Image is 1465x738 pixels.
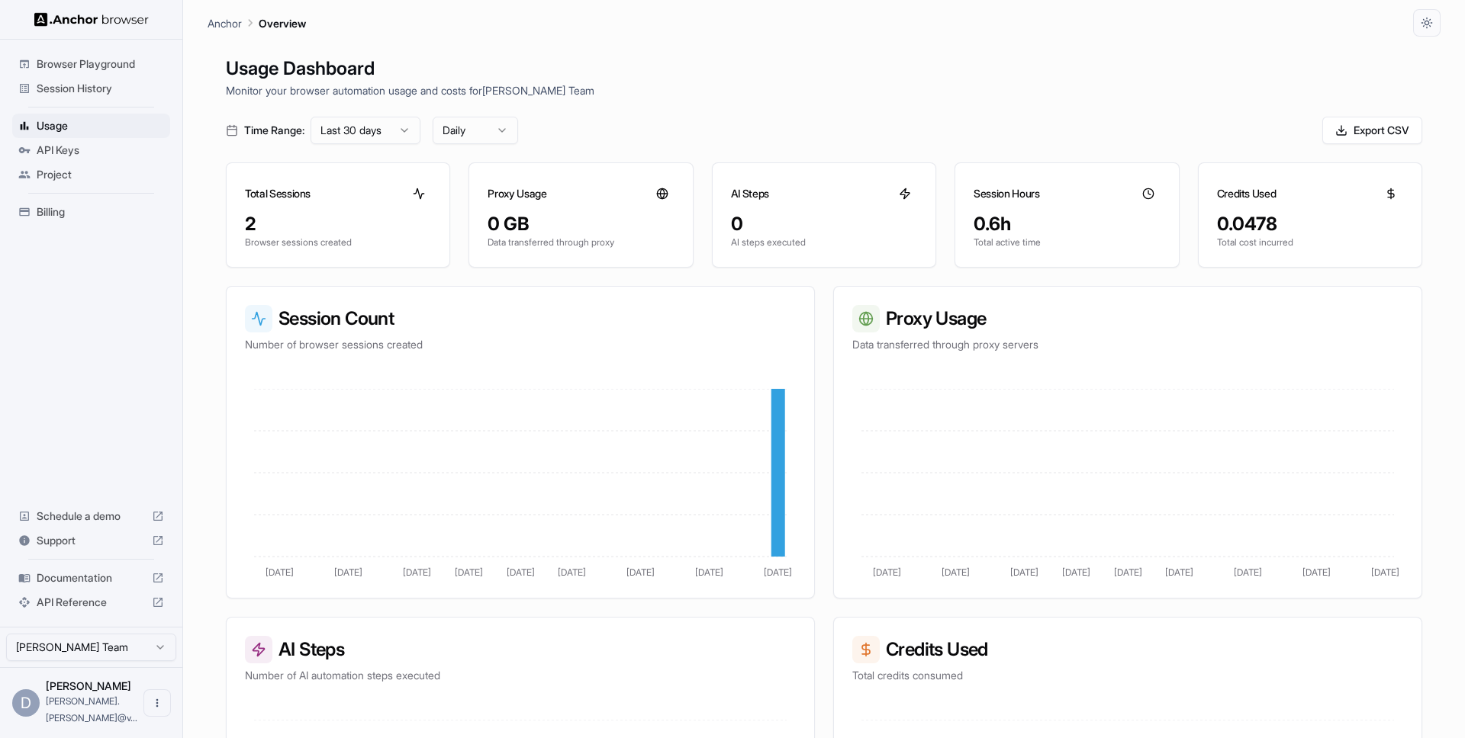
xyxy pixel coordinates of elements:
p: AI steps executed [731,236,917,249]
tspan: [DATE] [1010,566,1038,578]
nav: breadcrumb [208,14,306,31]
span: Usage [37,118,164,133]
div: 0.0478 [1217,212,1403,236]
tspan: [DATE] [455,566,483,578]
h3: Proxy Usage [852,305,1403,332]
tspan: [DATE] [266,566,294,578]
div: Browser Playground [12,52,170,76]
h3: AI Steps [245,636,796,663]
div: Support [12,528,170,553]
p: Total active time [974,236,1160,249]
h3: Proxy Usage [488,186,546,201]
img: Anchor Logo [34,12,149,27]
tspan: [DATE] [1165,566,1193,578]
span: dhruv.suthar@velotio.com [46,695,137,724]
div: 2 [245,212,431,236]
tspan: [DATE] [764,566,792,578]
span: Browser Playground [37,56,164,72]
div: API Reference [12,590,170,614]
div: 0.6h [974,212,1160,236]
tspan: [DATE] [403,566,431,578]
tspan: [DATE] [1114,566,1142,578]
span: Schedule a demo [37,509,146,524]
span: Support [37,533,146,548]
tspan: [DATE] [334,566,362,578]
div: D [12,689,40,717]
h3: Credits Used [1217,186,1277,201]
span: Session History [37,81,164,96]
p: Monitor your browser automation usage and costs for [PERSON_NAME] Team [226,82,1422,98]
tspan: [DATE] [1234,566,1262,578]
tspan: [DATE] [626,566,655,578]
p: Number of browser sessions created [245,337,796,352]
span: Documentation [37,570,146,586]
h3: Total Sessions [245,186,311,201]
p: Total credits consumed [852,668,1403,683]
tspan: [DATE] [695,566,723,578]
h1: Usage Dashboard [226,55,1422,82]
div: Session History [12,76,170,101]
h3: Session Count [245,305,796,332]
tspan: [DATE] [1062,566,1090,578]
p: Data transferred through proxy servers [852,337,1403,352]
tspan: [DATE] [873,566,901,578]
p: Total cost incurred [1217,236,1403,249]
span: API Reference [37,595,146,610]
p: Overview [259,15,306,31]
p: Number of AI automation steps executed [245,668,796,683]
span: Project [37,167,164,182]
p: Anchor [208,15,242,31]
div: Usage [12,114,170,138]
div: Documentation [12,566,170,590]
tspan: [DATE] [507,566,535,578]
div: 0 GB [488,212,674,236]
div: 0 [731,212,917,236]
h3: AI Steps [731,186,769,201]
button: Export CSV [1322,117,1422,144]
div: Schedule a demo [12,504,170,528]
span: Time Range: [244,123,304,138]
button: Open menu [143,689,171,717]
div: Project [12,162,170,187]
p: Browser sessions created [245,236,431,249]
span: Billing [37,204,164,220]
div: API Keys [12,138,170,162]
p: Data transferred through proxy [488,236,674,249]
span: Dhruv Suthar [46,679,131,692]
span: API Keys [37,143,164,158]
h3: Session Hours [974,186,1039,201]
tspan: [DATE] [558,566,586,578]
h3: Credits Used [852,636,1403,663]
div: Billing [12,200,170,224]
tspan: [DATE] [1371,566,1399,578]
tspan: [DATE] [942,566,970,578]
tspan: [DATE] [1302,566,1331,578]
